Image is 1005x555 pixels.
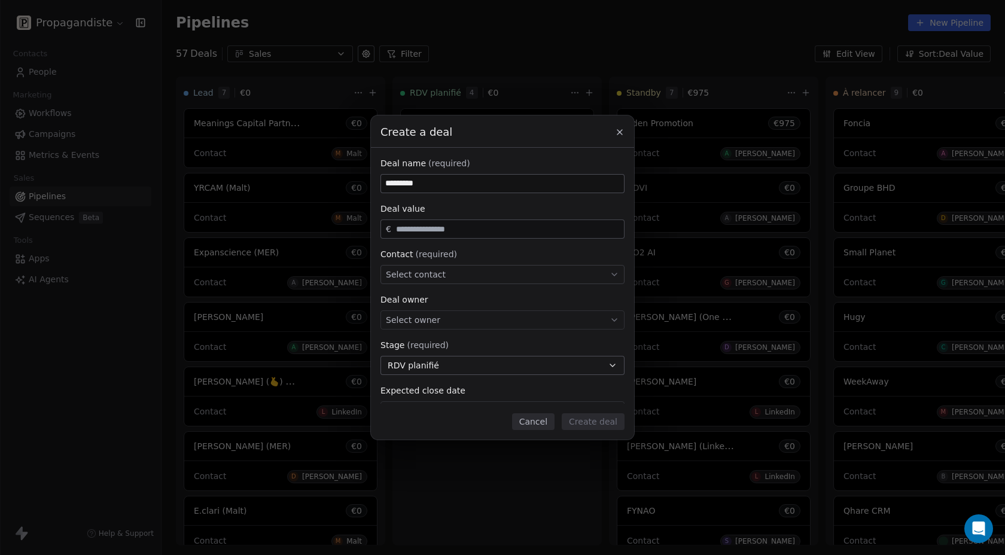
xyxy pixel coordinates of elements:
span: Deal name [380,157,426,169]
span: (required) [407,339,449,351]
span: Create a deal [380,124,452,140]
span: Select contact [386,269,446,280]
button: Create deal [562,413,625,430]
div: Expected close date [380,385,625,397]
span: Select owner [386,314,440,326]
div: Deal owner [380,294,625,306]
span: Contact [380,248,413,260]
div: Deal value [380,203,625,215]
span: € [386,223,391,235]
span: (required) [428,157,470,169]
span: Stage [380,339,404,351]
span: (required) [415,248,457,260]
span: RDV planifié [388,359,439,372]
button: Cancel [512,413,555,430]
